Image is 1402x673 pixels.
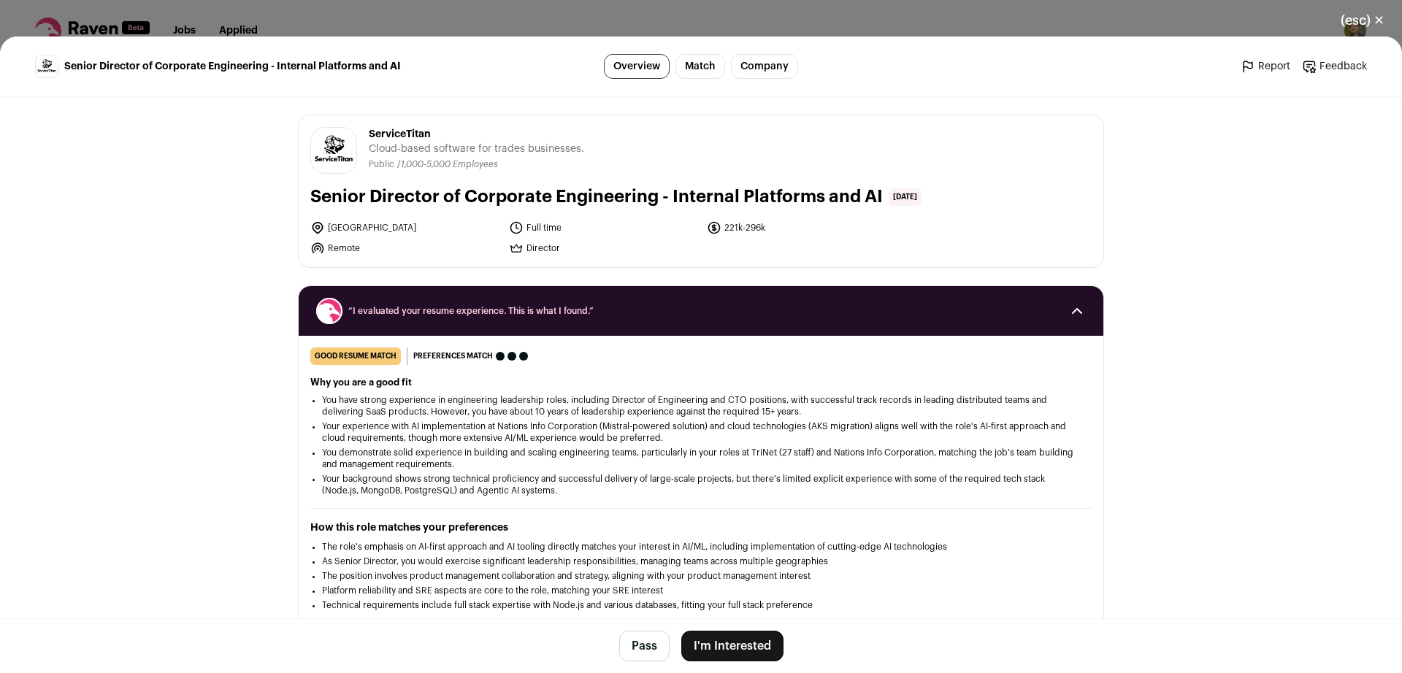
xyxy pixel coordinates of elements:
[401,160,498,169] span: 1,000-5,000 Employees
[322,570,1080,582] li: The position involves product management collaboration and strategy, aligning with your product m...
[675,54,725,79] a: Match
[310,220,500,235] li: [GEOGRAPHIC_DATA]
[311,131,356,171] img: 904cd390969cbc9b1968fb42a9ddc32a5c0bc9de3fa9900a00b107ae02b2c7c0.png
[310,241,500,255] li: Remote
[310,520,1092,535] h2: How this role matches your preferences
[322,420,1080,444] li: Your experience with AI implementation at Nations Info Corporation (Mistral-powered solution) and...
[36,57,58,77] img: 904cd390969cbc9b1968fb42a9ddc32a5c0bc9de3fa9900a00b107ae02b2c7c0.png
[1323,4,1402,36] button: Close modal
[322,585,1080,596] li: Platform reliability and SRE aspects are core to the role, matching your SRE interest
[348,305,1054,317] span: “I evaluated your resume experience. This is what I found.”
[369,142,584,156] span: Cloud-based software for trades businesses.
[64,59,401,74] span: Senior Director of Corporate Engineering - Internal Platforms and AI
[369,159,397,170] li: Public
[369,127,584,142] span: ServiceTitan
[604,54,670,79] a: Overview
[322,473,1080,496] li: Your background shows strong technical proficiency and successful delivery of large-scale project...
[1302,59,1367,74] a: Feedback
[889,188,922,206] span: [DATE]
[681,631,784,661] button: I'm Interested
[322,555,1080,567] li: As Senior Director, you would exercise significant leadership responsibilities, managing teams ac...
[310,185,883,209] h1: Senior Director of Corporate Engineering - Internal Platforms and AI
[731,54,798,79] a: Company
[322,394,1080,418] li: You have strong experience in engineering leadership roles, including Director of Engineering and...
[310,377,1092,388] h2: Why you are a good fit
[1241,59,1290,74] a: Report
[322,599,1080,611] li: Technical requirements include full stack expertise with Node.js and various databases, fitting y...
[509,241,699,255] li: Director
[310,347,401,365] div: good resume match
[413,349,493,364] span: Preferences match
[619,631,670,661] button: Pass
[509,220,699,235] li: Full time
[322,447,1080,470] li: You demonstrate solid experience in building and scaling engineering teams, particularly in your ...
[397,159,498,170] li: /
[707,220,897,235] li: 221k-296k
[322,541,1080,553] li: The role's emphasis on AI-first approach and AI tooling directly matches your interest in AI/ML, ...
